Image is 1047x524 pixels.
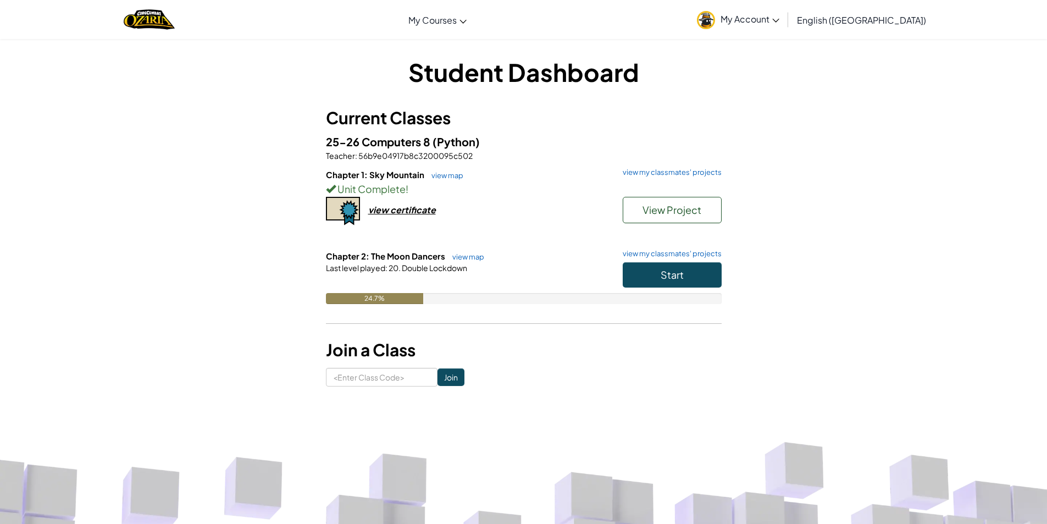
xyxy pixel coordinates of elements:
[791,5,932,35] a: English ([GEOGRAPHIC_DATA])
[326,135,433,148] span: 25-26 Computers 8
[691,2,785,37] a: My Account
[357,151,473,161] span: 56b9e04917b8c3200095c502
[623,262,722,288] button: Start
[408,14,457,26] span: My Courses
[124,8,175,31] a: Ozaria by CodeCombat logo
[355,151,357,161] span: :
[326,197,360,225] img: certificate-icon.png
[623,197,722,223] button: View Project
[401,263,467,273] span: Double Lockdown
[326,55,722,89] h1: Student Dashboard
[617,250,722,257] a: view my classmates' projects
[368,204,436,216] div: view certificate
[326,151,355,161] span: Teacher
[437,368,464,386] input: Join
[406,183,408,195] span: !
[326,338,722,362] h3: Join a Class
[387,263,401,273] span: 20.
[721,13,779,25] span: My Account
[326,106,722,130] h3: Current Classes
[326,368,437,387] input: <Enter Class Code>
[385,263,387,273] span: :
[326,204,436,216] a: view certificate
[797,14,926,26] span: English ([GEOGRAPHIC_DATA])
[697,11,715,29] img: avatar
[124,8,175,31] img: Home
[447,252,484,261] a: view map
[661,268,684,281] span: Start
[426,171,463,180] a: view map
[642,203,701,216] span: View Project
[403,5,472,35] a: My Courses
[336,183,406,195] span: Unit Complete
[326,169,426,180] span: Chapter 1: Sky Mountain
[617,169,722,176] a: view my classmates' projects
[326,251,447,261] span: Chapter 2: The Moon Dancers
[326,263,385,273] span: Last level played
[433,135,480,148] span: (Python)
[326,293,424,304] div: 24.7%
